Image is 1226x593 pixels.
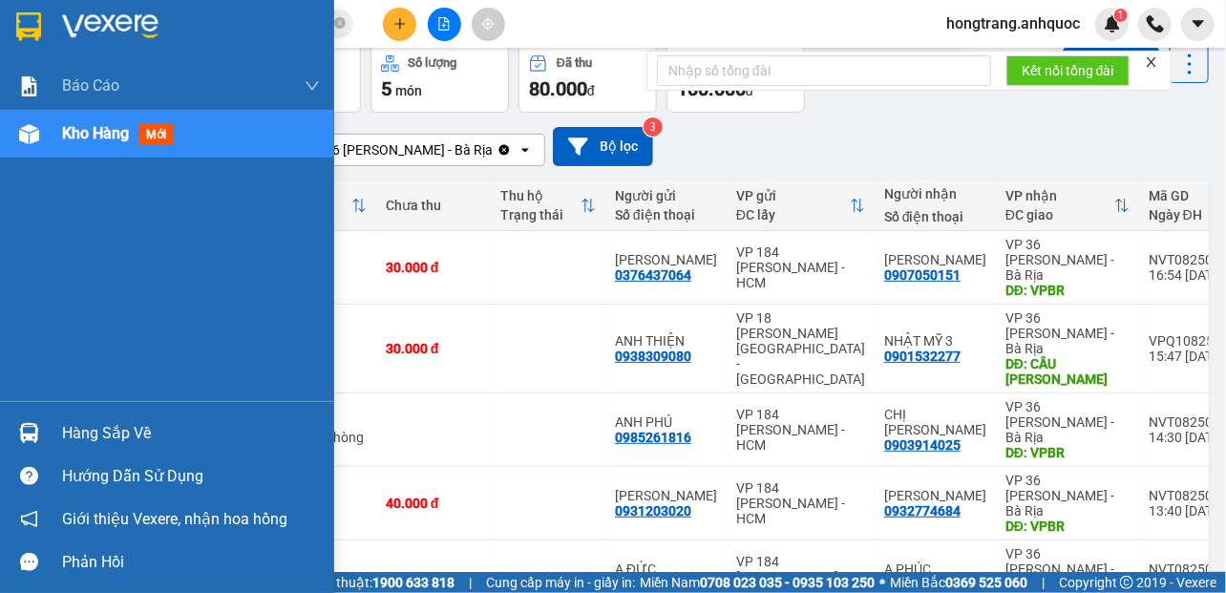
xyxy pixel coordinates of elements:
[1147,15,1164,32] img: phone-icon
[884,186,986,201] div: Người nhận
[1005,445,1130,460] div: DĐ: VPBR
[395,83,422,98] span: món
[736,310,865,387] div: VP 18 [PERSON_NAME][GEOGRAPHIC_DATA] - [GEOGRAPHIC_DATA]
[615,333,717,349] div: ANH THIỆN
[884,503,961,519] div: 0932774684
[615,252,717,267] div: ANH HẢI
[495,140,497,159] input: Selected VP 36 Lê Thành Duy - Bà Rịa.
[372,575,454,590] strong: 1900 633 818
[657,55,991,86] input: Nhập số tổng đài
[19,76,39,96] img: solution-icon
[486,572,635,593] span: Cung cấp máy in - giấy in:
[518,44,657,113] button: Đã thu80.000đ
[1114,9,1128,22] sup: 1
[62,548,320,577] div: Phản hồi
[62,419,320,448] div: Hàng sắp về
[615,561,717,577] div: A ĐỨC
[700,575,875,590] strong: 0708 023 035 - 0935 103 250
[383,8,416,41] button: plus
[615,488,717,503] div: ANH LINH
[587,83,595,98] span: đ
[736,480,865,526] div: VP 184 [PERSON_NAME] - HCM
[518,142,533,158] svg: open
[1005,546,1130,592] div: VP 36 [PERSON_NAME] - Bà Rịa
[736,244,865,290] div: VP 184 [PERSON_NAME] - HCM
[62,507,287,531] span: Giới thiệu Vexere, nhận hoa hồng
[1181,8,1215,41] button: caret-down
[615,503,691,519] div: 0931203020
[1145,55,1158,69] span: close
[529,77,587,100] span: 80.000
[553,127,653,166] button: Bộ lọc
[736,188,850,203] div: VP gửi
[1120,576,1133,589] span: copyright
[62,462,320,491] div: Hướng dẫn sử dụng
[1005,519,1130,534] div: DĐ: VPBR
[393,17,407,31] span: plus
[884,252,986,267] div: ANH MINH
[500,207,581,222] div: Trạng thái
[279,572,454,593] span: Hỗ trợ kỹ thuật:
[305,78,320,94] span: down
[1005,473,1130,519] div: VP 36 [PERSON_NAME] - Bà Rịa
[615,430,691,445] div: 0985261816
[677,77,746,100] span: 100.000
[884,267,961,283] div: 0907050151
[437,17,451,31] span: file-add
[879,579,885,586] span: ⚪️
[1005,283,1130,298] div: DĐ: VPBR
[996,180,1139,231] th: Toggle SortBy
[644,117,663,137] sup: 3
[884,349,961,364] div: 0901532277
[884,561,986,577] div: A PHÚC
[746,83,753,98] span: đ
[386,496,481,511] div: 40.000 đ
[884,333,986,349] div: NHẬT MỸ 3
[409,56,457,70] div: Số lượng
[884,407,986,437] div: CHỊ VY
[381,77,391,100] span: 5
[1117,9,1124,22] span: 1
[615,267,691,283] div: 0376437064
[1005,310,1130,356] div: VP 36 [PERSON_NAME] - Bà Rịa
[884,209,986,224] div: Số điện thoại
[62,124,129,142] span: Kho hàng
[890,572,1027,593] span: Miền Bắc
[20,510,38,528] span: notification
[386,198,481,213] div: Chưa thu
[640,572,875,593] span: Miền Nam
[497,142,512,158] svg: Clear value
[615,349,691,364] div: 0938309080
[557,56,592,70] div: Đã thu
[615,188,717,203] div: Người gửi
[19,423,39,443] img: warehouse-icon
[884,437,961,453] div: 0903914025
[16,12,41,41] img: logo-vxr
[945,575,1027,590] strong: 0369 525 060
[370,44,509,113] button: Số lượng5món
[1005,207,1114,222] div: ĐC giao
[1005,188,1114,203] div: VP nhận
[62,74,119,97] span: Báo cáo
[727,180,875,231] th: Toggle SortBy
[386,260,481,275] div: 30.000 đ
[931,11,1095,35] span: hongtrang.anhquoc
[1005,237,1130,283] div: VP 36 [PERSON_NAME] - Bà Rịa
[469,572,472,593] span: |
[500,188,581,203] div: Thu hộ
[386,341,481,356] div: 30.000 đ
[20,553,38,571] span: message
[615,207,717,222] div: Số điện thoại
[884,488,986,503] div: ANH CHINH
[1190,15,1207,32] span: caret-down
[615,414,717,430] div: ANH PHÚ
[1006,55,1130,86] button: Kết nối tổng đài
[736,407,865,453] div: VP 184 [PERSON_NAME] - HCM
[334,15,346,33] span: close-circle
[334,17,346,29] span: close-circle
[1104,15,1121,32] img: icon-new-feature
[1005,399,1130,445] div: VP 36 [PERSON_NAME] - Bà Rịa
[481,17,495,31] span: aim
[1042,572,1045,593] span: |
[736,207,850,222] div: ĐC lấy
